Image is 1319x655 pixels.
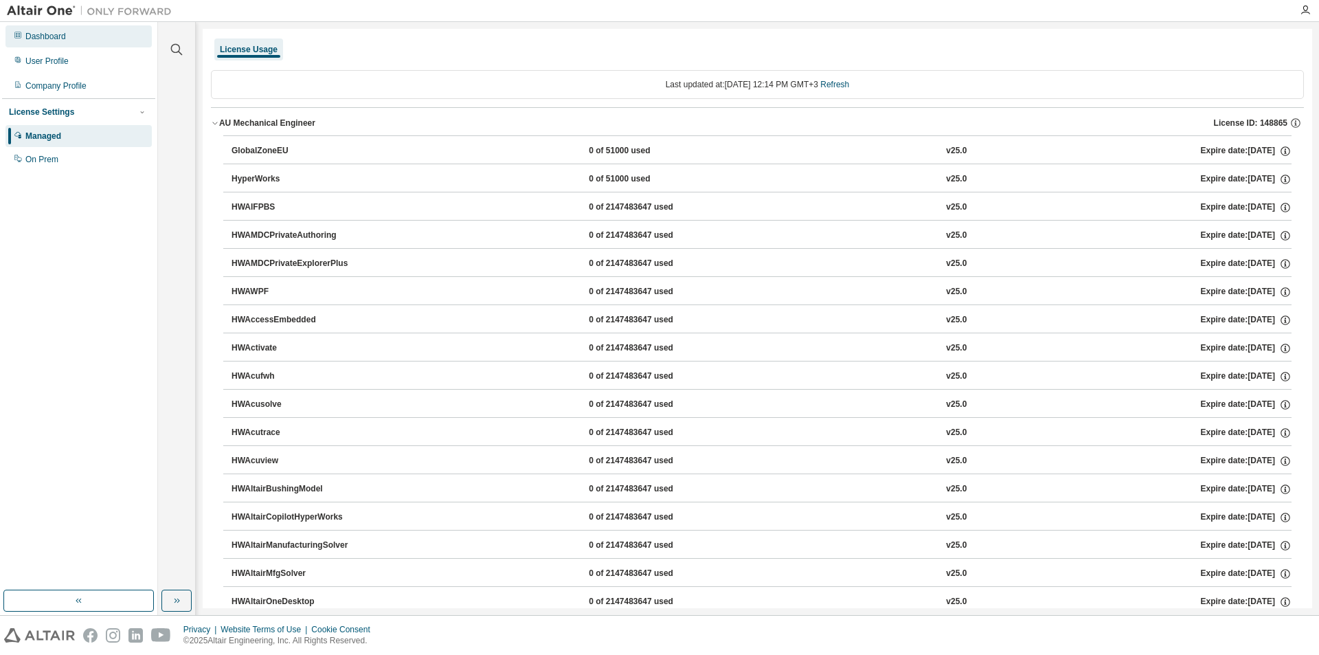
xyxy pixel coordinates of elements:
[232,483,355,496] div: HWAltairBushingModel
[946,145,967,157] div: v25.0
[106,628,120,643] img: instagram.svg
[232,286,355,298] div: HWAWPF
[25,131,61,142] div: Managed
[219,118,315,129] div: AU Mechanical Engineer
[946,173,967,186] div: v25.0
[1201,314,1292,326] div: Expire date: [DATE]
[589,427,712,439] div: 0 of 2147483647 used
[183,624,221,635] div: Privacy
[232,427,355,439] div: HWAcutrace
[232,596,355,608] div: HWAltairOneDesktop
[946,258,967,270] div: v25.0
[1214,118,1287,129] span: License ID: 148865
[1201,230,1292,242] div: Expire date: [DATE]
[1201,483,1292,496] div: Expire date: [DATE]
[946,201,967,214] div: v25.0
[1201,258,1292,270] div: Expire date: [DATE]
[1201,342,1292,355] div: Expire date: [DATE]
[25,80,87,91] div: Company Profile
[946,399,967,411] div: v25.0
[232,399,355,411] div: HWAcusolve
[232,258,355,270] div: HWAMDCPrivateExplorerPlus
[232,277,1292,307] button: HWAWPF0 of 2147483647 usedv25.0Expire date:[DATE]
[151,628,171,643] img: youtube.svg
[25,154,58,165] div: On Prem
[946,286,967,298] div: v25.0
[232,164,1292,195] button: HyperWorks0 of 51000 usedv25.0Expire date:[DATE]
[589,286,712,298] div: 0 of 2147483647 used
[232,249,1292,279] button: HWAMDCPrivateExplorerPlus0 of 2147483647 usedv25.0Expire date:[DATE]
[232,446,1292,476] button: HWAcuview0 of 2147483647 usedv25.0Expire date:[DATE]
[589,145,712,157] div: 0 of 51000 used
[1201,173,1292,186] div: Expire date: [DATE]
[232,173,355,186] div: HyperWorks
[83,628,98,643] img: facebook.svg
[946,511,967,524] div: v25.0
[946,596,967,608] div: v25.0
[1201,145,1292,157] div: Expire date: [DATE]
[589,201,712,214] div: 0 of 2147483647 used
[589,568,712,580] div: 0 of 2147483647 used
[232,559,1292,589] button: HWAltairMfgSolver0 of 2147483647 usedv25.0Expire date:[DATE]
[232,136,1292,166] button: GlobalZoneEU0 of 51000 usedv25.0Expire date:[DATE]
[1201,568,1292,580] div: Expire date: [DATE]
[1201,370,1292,383] div: Expire date: [DATE]
[128,628,143,643] img: linkedin.svg
[232,540,355,552] div: HWAltairManufacturingSolver
[232,305,1292,335] button: HWAccessEmbedded0 of 2147483647 usedv25.0Expire date:[DATE]
[589,230,712,242] div: 0 of 2147483647 used
[589,399,712,411] div: 0 of 2147483647 used
[1201,427,1292,439] div: Expire date: [DATE]
[1201,511,1292,524] div: Expire date: [DATE]
[183,635,379,647] p: © 2025 Altair Engineering, Inc. All Rights Reserved.
[211,70,1304,99] div: Last updated at: [DATE] 12:14 PM GMT+3
[946,342,967,355] div: v25.0
[946,455,967,467] div: v25.0
[232,474,1292,504] button: HWAltairBushingModel0 of 2147483647 usedv25.0Expire date:[DATE]
[232,192,1292,223] button: HWAIFPBS0 of 2147483647 usedv25.0Expire date:[DATE]
[221,624,311,635] div: Website Terms of Use
[232,531,1292,561] button: HWAltairManufacturingSolver0 of 2147483647 usedv25.0Expire date:[DATE]
[232,587,1292,617] button: HWAltairOneDesktop0 of 2147483647 usedv25.0Expire date:[DATE]
[589,342,712,355] div: 0 of 2147483647 used
[220,44,278,55] div: License Usage
[311,624,378,635] div: Cookie Consent
[820,80,849,89] a: Refresh
[589,173,712,186] div: 0 of 51000 used
[232,314,355,326] div: HWAccessEmbedded
[589,258,712,270] div: 0 of 2147483647 used
[232,230,355,242] div: HWAMDCPrivateAuthoring
[232,455,355,467] div: HWAcuview
[232,418,1292,448] button: HWAcutrace0 of 2147483647 usedv25.0Expire date:[DATE]
[232,221,1292,251] button: HWAMDCPrivateAuthoring0 of 2147483647 usedv25.0Expire date:[DATE]
[232,390,1292,420] button: HWAcusolve0 of 2147483647 usedv25.0Expire date:[DATE]
[232,201,355,214] div: HWAIFPBS
[1201,399,1292,411] div: Expire date: [DATE]
[589,596,712,608] div: 0 of 2147483647 used
[589,540,712,552] div: 0 of 2147483647 used
[946,427,967,439] div: v25.0
[589,483,712,496] div: 0 of 2147483647 used
[589,370,712,383] div: 0 of 2147483647 used
[946,314,967,326] div: v25.0
[946,230,967,242] div: v25.0
[946,483,967,496] div: v25.0
[589,314,712,326] div: 0 of 2147483647 used
[1201,540,1292,552] div: Expire date: [DATE]
[9,107,74,118] div: License Settings
[1201,596,1292,608] div: Expire date: [DATE]
[946,370,967,383] div: v25.0
[946,540,967,552] div: v25.0
[25,31,66,42] div: Dashboard
[1201,201,1292,214] div: Expire date: [DATE]
[232,568,355,580] div: HWAltairMfgSolver
[589,511,712,524] div: 0 of 2147483647 used
[232,502,1292,533] button: HWAltairCopilotHyperWorks0 of 2147483647 usedv25.0Expire date:[DATE]
[4,628,75,643] img: altair_logo.svg
[232,370,355,383] div: HWAcufwh
[946,568,967,580] div: v25.0
[232,511,355,524] div: HWAltairCopilotHyperWorks
[232,145,355,157] div: GlobalZoneEU
[7,4,179,18] img: Altair One
[232,333,1292,364] button: HWActivate0 of 2147483647 usedv25.0Expire date:[DATE]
